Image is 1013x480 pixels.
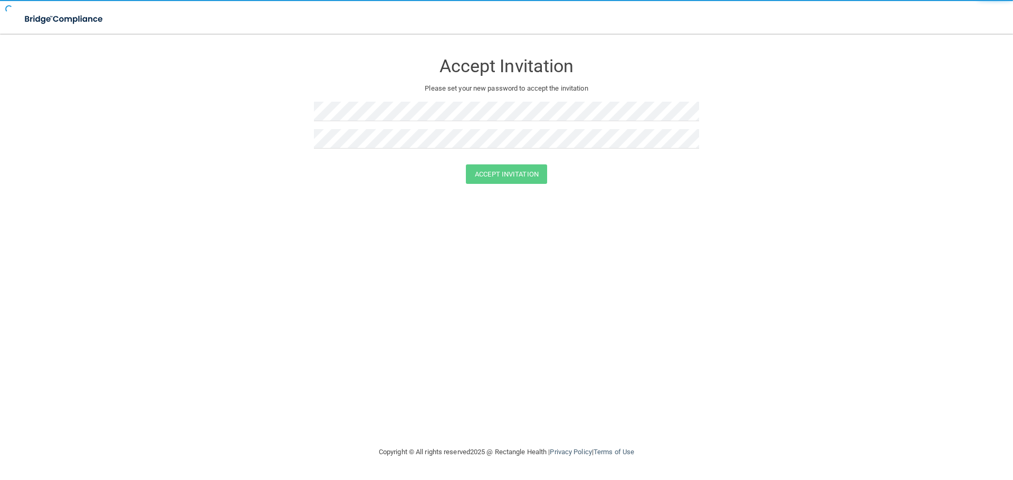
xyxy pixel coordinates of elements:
h3: Accept Invitation [314,56,699,76]
img: bridge_compliance_login_screen.278c3ca4.svg [16,8,113,30]
button: Accept Invitation [466,164,547,184]
a: Terms of Use [594,448,634,456]
a: Privacy Policy [550,448,591,456]
p: Please set your new password to accept the invitation [322,82,691,95]
div: Copyright © All rights reserved 2025 @ Rectangle Health | | [314,435,699,469]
